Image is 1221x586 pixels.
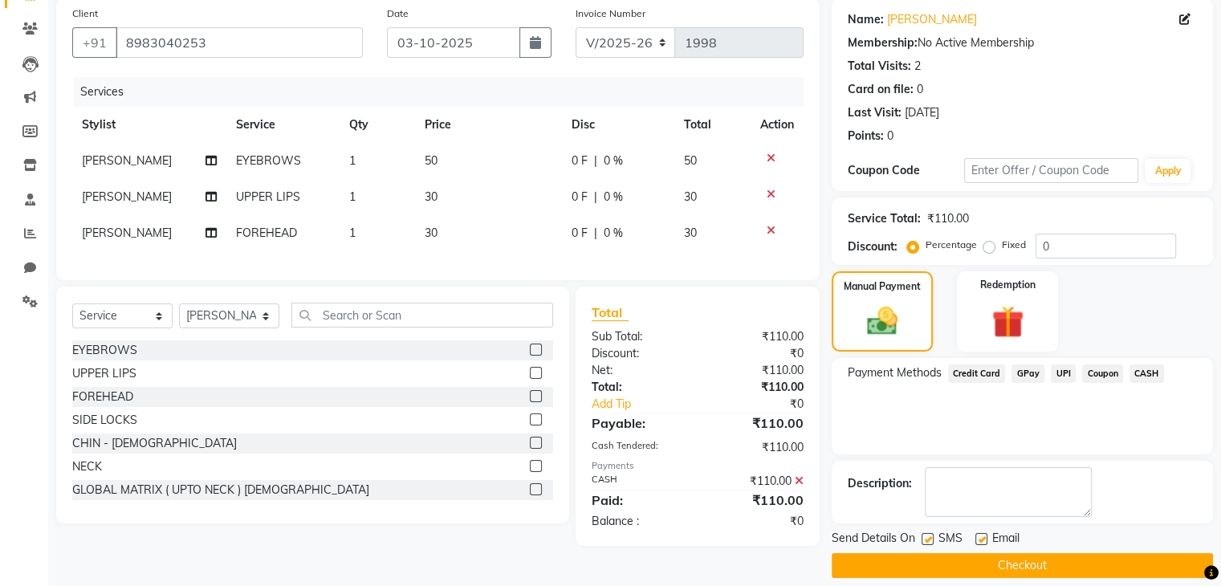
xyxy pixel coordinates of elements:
button: +91 [72,27,117,58]
div: EYEBROWS [72,342,137,359]
span: FOREHEAD [236,226,297,240]
span: 0 F [572,189,588,206]
div: FOREHEAD [72,389,133,405]
input: Enter Offer / Coupon Code [964,158,1139,183]
span: [PERSON_NAME] [82,189,172,204]
span: CASH [1129,364,1164,383]
span: Payment Methods [848,364,942,381]
div: Net: [580,362,698,379]
input: Search by Name/Mobile/Email/Code [116,27,363,58]
div: Total Visits: [848,58,911,75]
div: ₹110.00 [698,379,816,396]
span: 1 [349,189,356,204]
span: GPay [1011,364,1044,383]
span: SMS [938,530,963,550]
button: Apply [1145,159,1190,183]
div: CHIN - [DEMOGRAPHIC_DATA] [72,435,237,452]
div: ₹0 [698,513,816,530]
div: Services [74,77,816,107]
span: Email [992,530,1020,550]
div: Balance : [580,513,698,530]
div: Card on file: [848,81,914,98]
div: No Active Membership [848,35,1197,51]
div: CASH [580,473,698,490]
span: [PERSON_NAME] [82,226,172,240]
div: Coupon Code [848,162,964,179]
div: Description: [848,475,912,492]
span: 0 % [604,189,623,206]
div: Sub Total: [580,328,698,345]
div: ₹110.00 [698,439,816,456]
th: Stylist [72,107,226,143]
th: Service [226,107,340,143]
label: Date [387,6,409,21]
img: _cash.svg [857,303,907,339]
span: 1 [349,226,356,240]
span: 0 F [572,153,588,169]
span: 1 [349,153,356,168]
div: 2 [914,58,921,75]
div: ₹110.00 [698,473,816,490]
span: Total [592,304,629,321]
th: Action [751,107,804,143]
label: Percentage [926,238,977,252]
img: _gift.svg [982,302,1034,342]
label: Redemption [980,278,1036,292]
div: Paid: [580,490,698,510]
span: 50 [425,153,438,168]
div: Points: [848,128,884,144]
th: Price [415,107,562,143]
label: Fixed [1002,238,1026,252]
span: 0 F [572,225,588,242]
div: ₹110.00 [698,362,816,379]
div: Name: [848,11,884,28]
input: Search or Scan [291,303,553,328]
div: 0 [887,128,893,144]
th: Total [674,107,751,143]
div: Payable: [580,413,698,433]
span: 50 [684,153,697,168]
div: ₹110.00 [698,328,816,345]
span: EYEBROWS [236,153,301,168]
span: UPI [1051,364,1076,383]
div: UPPER LIPS [72,365,136,382]
div: [DATE] [905,104,939,121]
div: SIDE LOCKS [72,412,137,429]
div: Service Total: [848,210,921,227]
div: Cash Tendered: [580,439,698,456]
div: ₹110.00 [927,210,969,227]
span: Send Details On [832,530,915,550]
span: | [594,153,597,169]
a: [PERSON_NAME] [887,11,977,28]
div: Discount: [580,345,698,362]
a: Add Tip [580,396,717,413]
div: ₹0 [698,345,816,362]
div: ₹0 [717,396,815,413]
th: Disc [562,107,674,143]
span: 0 % [604,225,623,242]
div: Total: [580,379,698,396]
div: Payments [592,459,804,473]
span: 30 [425,226,438,240]
span: Coupon [1082,364,1123,383]
button: Checkout [832,553,1213,578]
span: | [594,225,597,242]
span: 30 [425,189,438,204]
div: 0 [917,81,923,98]
div: Last Visit: [848,104,902,121]
span: [PERSON_NAME] [82,153,172,168]
div: GLOBAL MATRIX ( UPTO NECK ) [DEMOGRAPHIC_DATA] [72,482,369,499]
div: ₹110.00 [698,490,816,510]
span: UPPER LIPS [236,189,300,204]
div: Discount: [848,238,897,255]
span: Credit Card [948,364,1006,383]
div: Membership: [848,35,918,51]
span: 0 % [604,153,623,169]
div: ₹110.00 [698,413,816,433]
label: Invoice Number [576,6,645,21]
span: 30 [684,226,697,240]
label: Client [72,6,98,21]
label: Manual Payment [844,279,921,294]
span: | [594,189,597,206]
span: 30 [684,189,697,204]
